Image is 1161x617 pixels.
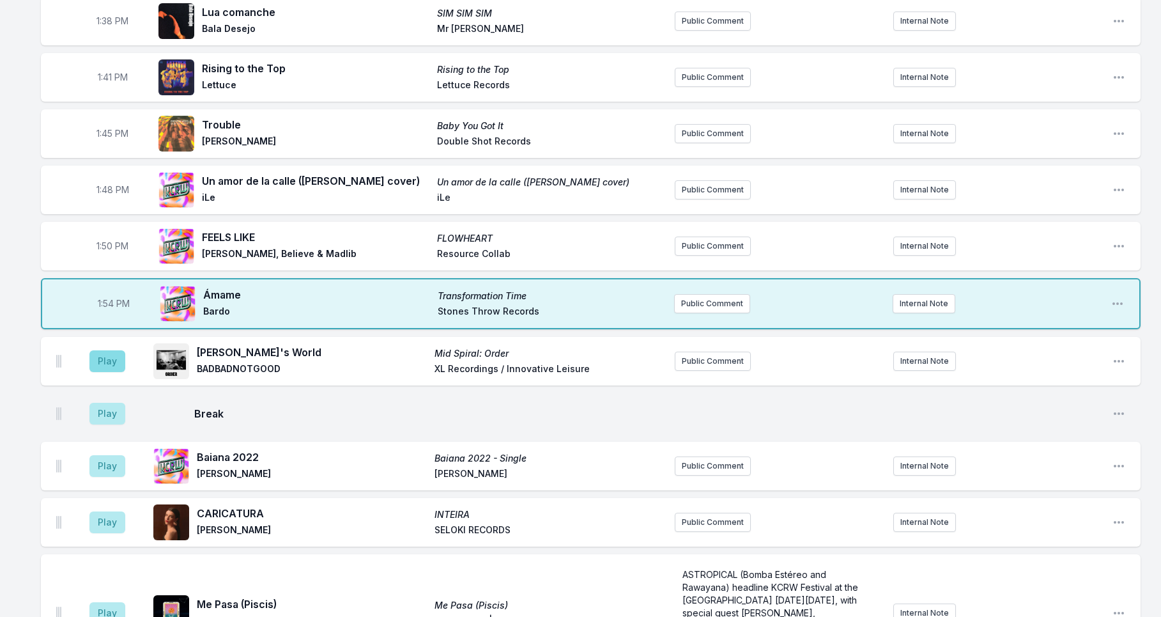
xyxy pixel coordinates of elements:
[1111,297,1124,310] button: Open playlist item options
[675,124,751,143] button: Public Comment
[1112,127,1125,140] button: Open playlist item options
[438,305,665,320] span: Stones Throw Records
[1112,460,1125,473] button: Open playlist item options
[197,597,427,612] span: Me Pasa (Piscis)
[197,524,427,539] span: [PERSON_NAME]
[437,63,665,76] span: Rising to the Top
[56,516,61,529] img: Drag Handle
[1112,240,1125,253] button: Open playlist item options
[437,120,665,132] span: Baby You Got It
[96,240,128,253] span: Timestamp
[434,524,665,539] span: SELOKI RECORDS
[202,173,429,189] span: Un amor de la calle ([PERSON_NAME] cover)
[153,504,189,540] img: INTEIRA
[203,305,430,320] span: Bardo
[96,15,128,27] span: Timestamp
[1112,184,1125,196] button: Open playlist item options
[89,403,125,425] button: Play
[202,135,429,150] span: [PERSON_NAME]
[194,406,1102,421] span: Break
[158,116,194,152] img: Baby You Got It
[437,79,665,94] span: Lettuce Records
[434,452,665,465] span: Baiana 2022 - Single
[1112,355,1125,368] button: Open playlist item options
[202,191,429,207] span: iLe
[437,176,665,189] span: Un amor de la calle ([PERSON_NAME] cover)
[56,355,61,368] img: Drag Handle
[1112,516,1125,529] button: Open playlist item options
[56,407,61,420] img: Drag Handle
[1112,407,1125,420] button: Open playlist item options
[893,124,956,143] button: Internal Note
[437,135,665,150] span: Double Shot Records
[893,513,956,532] button: Internal Note
[98,297,130,310] span: Timestamp
[202,4,429,20] span: Lua comanche
[153,448,189,484] img: Baiana 2022 - Single
[197,363,427,378] span: BADBADNOTGOOD
[1112,71,1125,84] button: Open playlist item options
[158,228,194,264] img: FLOWHEART
[437,7,665,20] span: SIM SIM SIM
[1112,15,1125,27] button: Open playlist item options
[158,172,194,208] img: Un amor de la calle (Hector Lavoe cover)
[437,22,665,38] span: Mr [PERSON_NAME]
[197,506,427,521] span: CARICATURA
[434,467,665,483] span: [PERSON_NAME]
[675,68,751,87] button: Public Comment
[434,347,665,360] span: Mid Spiral: Order
[675,180,751,199] button: Public Comment
[893,352,956,371] button: Internal Note
[160,286,196,322] img: Transformation Time
[197,345,427,360] span: [PERSON_NAME]'s World
[153,343,189,379] img: Mid Spiral: Order
[434,508,665,521] span: INTEIRA
[96,184,129,196] span: Timestamp
[202,230,429,245] span: FEELS LIKE
[893,457,956,476] button: Internal Note
[893,180,956,199] button: Internal Note
[158,3,194,39] img: SIM SIM SIM
[675,237,751,256] button: Public Comment
[197,449,427,465] span: Baiana 2022
[203,287,430,302] span: Ámame
[202,79,429,94] span: Lettuce
[437,247,665,263] span: Resource Collab
[89,350,125,372] button: Play
[437,191,665,207] span: iLe
[675,12,751,31] button: Public Comment
[675,457,751,476] button: Public Comment
[197,467,427,483] span: [PERSON_NAME]
[893,294,955,313] button: Internal Note
[202,247,429,263] span: [PERSON_NAME], Believe & Madlib
[674,294,750,313] button: Public Comment
[56,460,61,473] img: Drag Handle
[89,455,125,477] button: Play
[437,232,665,245] span: FLOWHEART
[202,117,429,132] span: Trouble
[675,513,751,532] button: Public Comment
[438,290,665,302] span: Transformation Time
[893,12,956,31] button: Internal Note
[893,237,956,256] button: Internal Note
[434,363,665,378] span: XL Recordings / Innovative Leisure
[158,59,194,95] img: Rising to the Top
[893,68,956,87] button: Internal Note
[202,61,429,76] span: Rising to the Top
[202,22,429,38] span: Bala Desejo
[675,352,751,371] button: Public Comment
[96,127,128,140] span: Timestamp
[434,599,665,612] span: Me Pasa (Piscis)
[98,71,128,84] span: Timestamp
[89,512,125,533] button: Play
